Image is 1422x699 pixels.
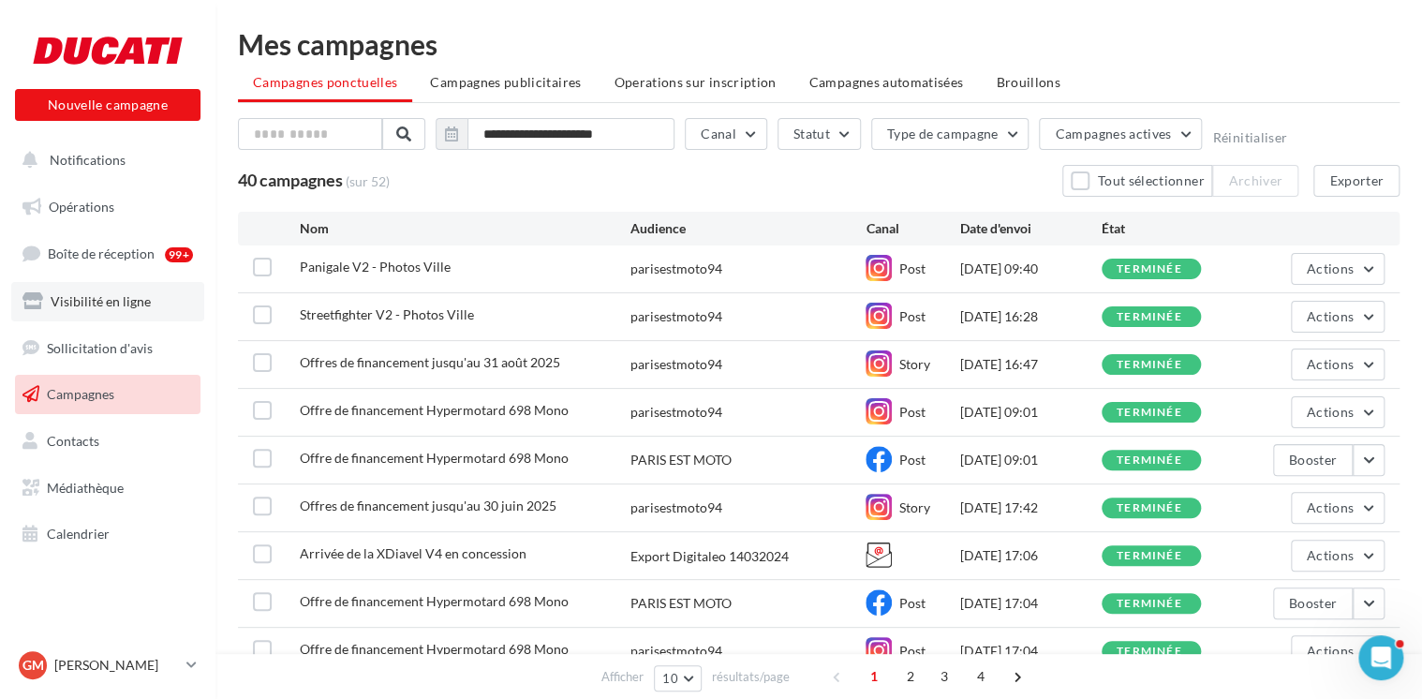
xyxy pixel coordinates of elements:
[1291,349,1385,380] button: Actions
[47,433,99,449] span: Contacts
[1117,263,1182,275] div: terminée
[898,308,925,324] span: Post
[662,671,678,686] span: 10
[630,219,867,238] div: Audience
[1358,635,1403,680] iframe: Intercom live chat
[960,546,1102,565] div: [DATE] 17:06
[1307,547,1354,563] span: Actions
[898,452,925,468] span: Post
[1117,550,1182,562] div: terminée
[49,199,114,215] span: Opérations
[960,260,1102,278] div: [DATE] 09:40
[960,219,1102,238] div: Date d'envoi
[11,187,204,227] a: Opérations
[11,468,204,508] a: Médiathèque
[1039,118,1202,150] button: Campagnes actives
[47,386,114,402] span: Campagnes
[630,307,722,326] div: parisestmoto94
[300,402,569,418] span: Offre de financement Hypermotard 698 Mono
[966,662,996,692] span: 4
[11,375,204,414] a: Campagnes
[54,656,179,675] p: [PERSON_NAME]
[1307,404,1354,420] span: Actions
[1117,598,1182,610] div: terminée
[1307,356,1354,372] span: Actions
[898,595,925,611] span: Post
[898,356,929,372] span: Story
[896,662,926,692] span: 2
[346,172,390,191] span: (sur 52)
[960,451,1102,469] div: [DATE] 09:01
[11,422,204,461] a: Contacts
[300,306,474,322] span: Streetfighter V2 - Photos Ville
[1313,165,1400,197] button: Exporter
[22,656,44,675] span: GM
[1291,635,1385,667] button: Actions
[601,668,644,686] span: Afficher
[1212,165,1298,197] button: Archiver
[630,642,722,661] div: parisestmoto94
[712,668,790,686] span: résultats/page
[866,219,960,238] div: Canal
[630,547,789,566] div: Export Digitaleo 14032024
[47,480,124,496] span: Médiathèque
[871,118,1029,150] button: Type de campagne
[50,152,126,168] span: Notifications
[11,141,197,180] button: Notifications
[1117,359,1182,371] div: terminée
[300,450,569,466] span: Offre de financement Hypermotard 698 Mono
[48,245,155,261] span: Boîte de réception
[1291,492,1385,524] button: Actions
[11,233,204,274] a: Boîte de réception99+
[430,74,581,90] span: Campagnes publicitaires
[809,74,964,90] span: Campagnes automatisées
[685,118,767,150] button: Canal
[1291,301,1385,333] button: Actions
[1291,253,1385,285] button: Actions
[238,170,343,190] span: 40 campagnes
[630,451,732,469] div: PARIS EST MOTO
[1055,126,1171,141] span: Campagnes actives
[47,339,153,355] span: Sollicitation d'avis
[630,260,722,278] div: parisestmoto94
[300,354,560,370] span: Offres de financement jusqu'au 31 août 2025
[898,260,925,276] span: Post
[300,219,630,238] div: Nom
[11,282,204,321] a: Visibilité en ligne
[165,247,193,262] div: 99+
[1062,165,1212,197] button: Tout sélectionner
[300,593,569,609] span: Offre de financement Hypermotard 698 Mono
[630,498,722,517] div: parisestmoto94
[960,498,1102,517] div: [DATE] 17:42
[960,307,1102,326] div: [DATE] 16:28
[1117,454,1182,467] div: terminée
[1117,311,1182,323] div: terminée
[1307,499,1354,515] span: Actions
[898,404,925,420] span: Post
[1273,444,1353,476] button: Booster
[960,355,1102,374] div: [DATE] 16:47
[1212,130,1287,145] button: Réinitialiser
[929,662,959,692] span: 3
[1102,219,1243,238] div: État
[614,74,776,90] span: Operations sur inscription
[47,526,110,542] span: Calendrier
[630,355,722,374] div: parisestmoto94
[1291,540,1385,572] button: Actions
[630,403,722,422] div: parisestmoto94
[238,30,1400,58] div: Mes campagnes
[960,594,1102,613] div: [DATE] 17:04
[1117,502,1182,514] div: terminée
[960,403,1102,422] div: [DATE] 09:01
[300,498,556,513] span: Offres de financement jusqu'au 30 juin 2025
[996,74,1060,90] span: Brouillons
[630,594,732,613] div: PARIS EST MOTO
[1117,407,1182,419] div: terminée
[300,641,569,657] span: Offre de financement Hypermotard 698 Mono
[51,293,151,309] span: Visibilité en ligne
[859,662,889,692] span: 1
[654,665,702,692] button: 10
[898,499,929,515] span: Story
[898,643,925,659] span: Post
[15,89,200,121] button: Nouvelle campagne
